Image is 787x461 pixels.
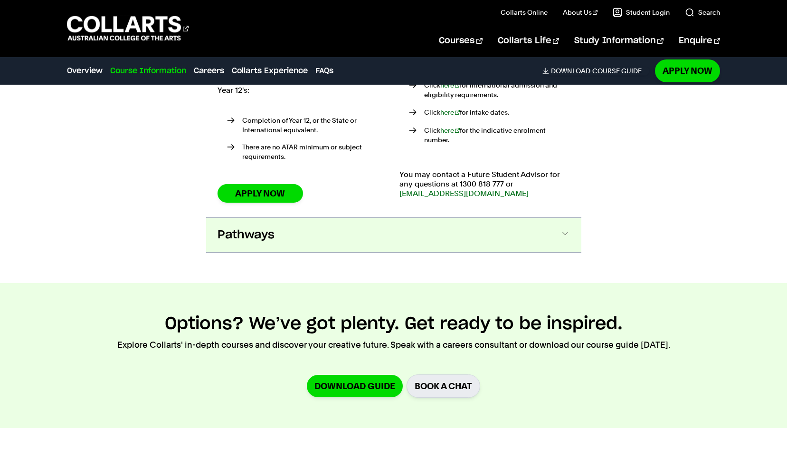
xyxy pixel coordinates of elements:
[440,127,460,134] a: here
[67,65,103,77] a: Overview
[218,184,303,203] a: Apply Now
[307,375,403,397] a: Download Guide
[613,8,670,17] a: Student Login
[542,67,649,75] a: DownloadCourse Guide
[206,218,581,252] button: Pathways
[685,8,720,17] a: Search
[227,116,388,135] li: Completion of Year 12, or the State or International equivalent.
[407,374,480,398] a: BOOK A CHAT
[218,86,388,95] p: Year 12's:
[117,338,670,352] p: Explore Collarts' in-depth courses and discover your creative future. Speak with a careers consul...
[218,227,275,243] span: Pathways
[679,25,720,57] a: Enquire
[501,8,548,17] a: Collarts Online
[399,189,529,198] a: [EMAIL_ADDRESS][DOMAIN_NAME]
[315,65,333,77] a: FAQs
[439,25,482,57] a: Courses
[67,15,189,42] div: Go to homepage
[424,126,570,145] p: Click for the indicative enrolment number.
[574,25,664,57] a: Study Information
[194,65,224,77] a: Careers
[655,59,720,82] a: Apply Now
[110,65,186,77] a: Course Information
[498,25,559,57] a: Collarts Life
[551,67,590,75] span: Download
[440,81,460,89] a: here
[232,65,308,77] a: Collarts Experience
[165,314,623,334] h2: Options? We’ve got plenty. Get ready to be inspired.
[424,80,570,99] p: Click for international admission and eligibility requirements.
[424,108,570,117] p: Click for intake dates.
[440,108,460,116] a: here
[399,170,570,198] p: You may contact a Future Student Advisor for any questions at 1300 818 777 or
[227,142,388,161] li: There are no ATAR minimum or subject requirements.
[563,8,598,17] a: About Us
